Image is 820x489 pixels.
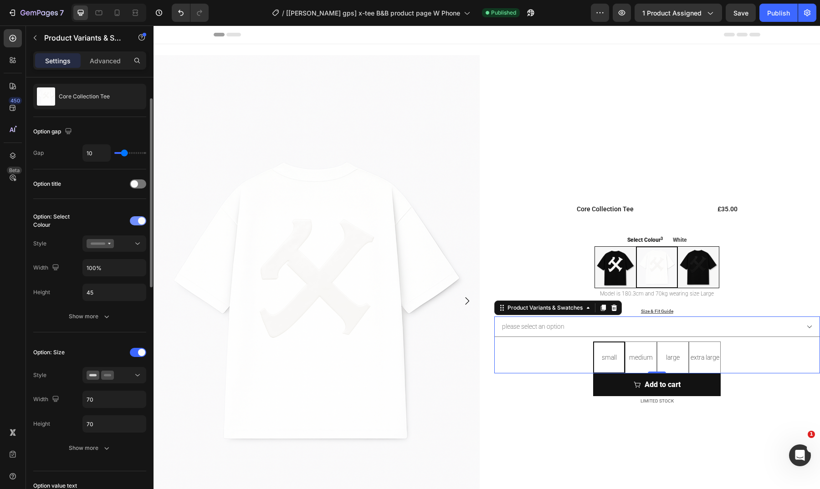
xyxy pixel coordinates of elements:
[642,8,702,18] span: 1 product assigned
[282,8,284,18] span: /
[767,8,790,18] div: Publish
[808,431,815,438] span: 1
[440,348,567,371] button: Add to cart
[507,211,509,215] sup: 3
[733,9,748,17] span: Save
[33,213,81,229] div: Option: Select Colour
[83,260,146,276] input: Auto
[4,4,68,22] button: 7
[83,391,146,407] input: Auto
[33,126,74,138] div: Option gap
[83,416,146,432] input: Auto
[352,278,431,286] div: Product Variants & Swatches
[537,328,566,336] span: Extra large
[491,353,527,366] div: Add to cart
[563,178,585,188] div: £35.00
[69,443,111,453] div: Show more
[286,8,460,18] span: [[PERSON_NAME] gps] x-tee B&B product page W Phone
[789,444,811,466] iframe: Intercom live chat
[9,97,22,104] div: 450
[33,180,61,188] div: Option title
[60,7,64,18] p: 7
[69,312,111,321] div: Show more
[342,264,666,274] p: Model is 180.3cm and 70kg wearing size Large
[759,4,798,22] button: Publish
[83,145,110,161] input: Auto
[33,288,50,296] div: Height
[154,25,820,489] iframe: Design area
[33,262,61,274] div: Width
[59,93,110,100] p: Core Collection Tee
[308,270,319,281] button: Carousel Next Arrow
[33,348,65,357] div: Option: Size
[7,167,22,174] div: Beta
[37,87,55,106] img: product feature img
[33,239,46,248] div: Style
[90,56,121,66] p: Advanced
[491,9,516,17] span: Published
[33,393,61,406] div: Width
[45,56,71,66] p: Settings
[33,371,46,379] div: Style
[726,4,756,22] button: Save
[487,283,520,288] u: Size & Fit Guide
[474,211,507,218] strong: Select Colour
[441,221,482,262] img: gempages_513116080873407334-b91c1f45-b7e4-4619-a41d-1dc387c352be.png
[172,4,209,22] div: Undo/Redo
[33,149,44,157] div: Gap
[83,284,146,301] input: Auto
[33,308,146,325] button: Show more
[33,420,50,428] div: Height
[635,4,722,22] button: 1 product assigned
[524,221,565,262] img: gempages_513116080873407334-85e05fc4-afbe-4aac-911d-0d43c6308964.png
[422,178,481,188] h1: Core Collection Tee
[483,221,524,262] img: gempages_513116080873407334-e1e892c3-dbaf-468d-82b8-65a2280b1ab9.png
[342,372,666,380] p: LIMITED STOCK
[44,32,122,43] p: Product Variants & Swatches
[33,440,146,456] button: Show more
[519,210,533,220] p: White
[512,328,526,336] span: Large
[476,328,499,336] span: Medium
[448,328,463,336] span: Small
